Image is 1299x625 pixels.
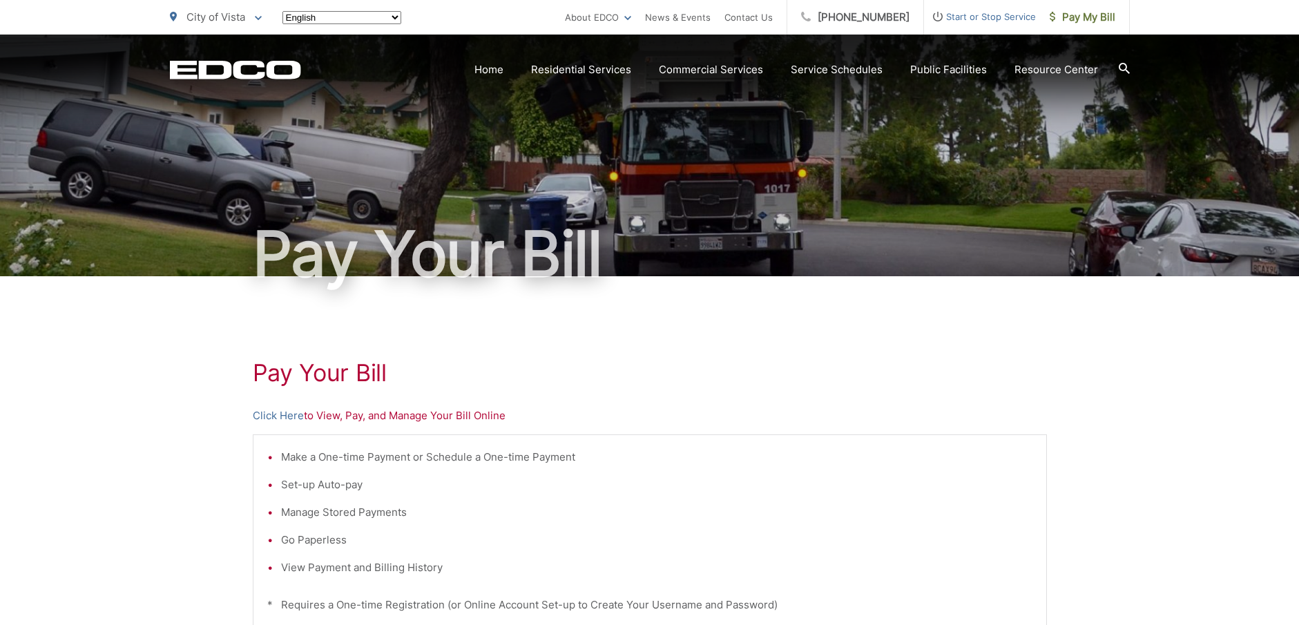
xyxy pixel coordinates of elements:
[531,61,631,78] a: Residential Services
[645,9,711,26] a: News & Events
[1050,9,1115,26] span: Pay My Bill
[186,10,245,23] span: City of Vista
[282,11,401,24] select: Select a language
[170,220,1130,289] h1: Pay Your Bill
[659,61,763,78] a: Commercial Services
[474,61,503,78] a: Home
[281,532,1032,548] li: Go Paperless
[910,61,987,78] a: Public Facilities
[253,359,1047,387] h1: Pay Your Bill
[267,597,1032,613] p: * Requires a One-time Registration (or Online Account Set-up to Create Your Username and Password)
[253,407,304,424] a: Click Here
[281,559,1032,576] li: View Payment and Billing History
[565,9,631,26] a: About EDCO
[724,9,773,26] a: Contact Us
[170,60,301,79] a: EDCD logo. Return to the homepage.
[281,504,1032,521] li: Manage Stored Payments
[791,61,883,78] a: Service Schedules
[253,407,1047,424] p: to View, Pay, and Manage Your Bill Online
[281,477,1032,493] li: Set-up Auto-pay
[281,449,1032,465] li: Make a One-time Payment or Schedule a One-time Payment
[1014,61,1098,78] a: Resource Center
